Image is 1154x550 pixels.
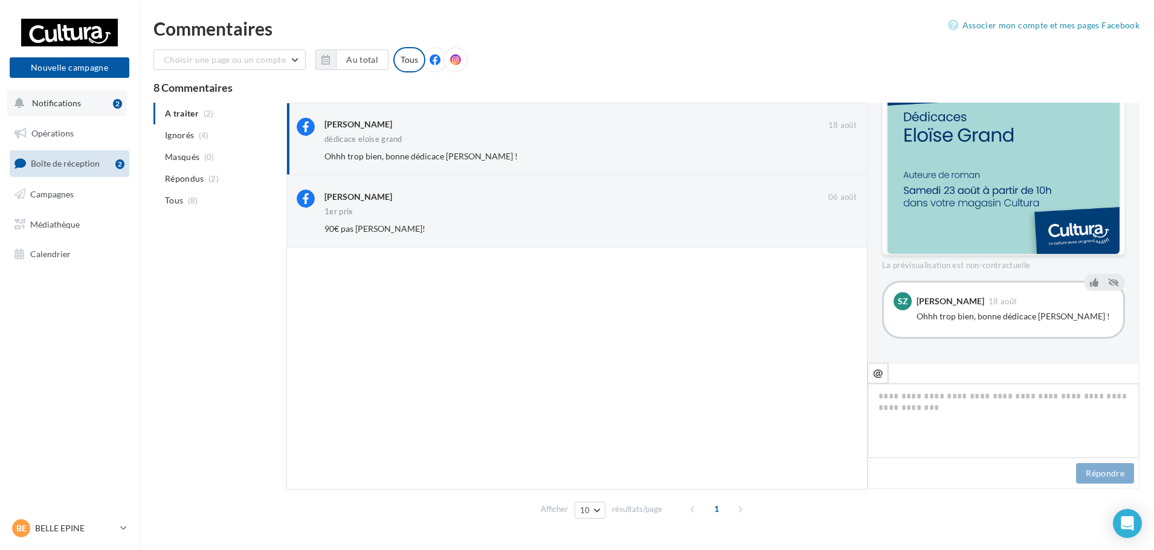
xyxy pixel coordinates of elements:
[153,50,306,70] button: Choisir une page ou un compte
[30,219,80,229] span: Médiathèque
[113,99,122,109] div: 2
[153,19,1139,37] div: Commentaires
[612,504,662,515] span: résultats/page
[7,241,132,267] a: Calendrier
[7,121,132,146] a: Opérations
[30,189,74,199] span: Campagnes
[31,158,100,168] span: Boîte de réception
[10,57,129,78] button: Nouvelle campagne
[882,255,1125,271] div: La prévisualisation est non-contractuelle
[10,517,129,540] a: BE BELLE EPINE
[115,159,124,169] div: 2
[1113,509,1142,538] div: Open Intercom Messenger
[165,194,183,206] span: Tous
[199,130,209,140] span: (4)
[324,191,392,203] div: [PERSON_NAME]
[164,54,286,65] span: Choisir une page ou un compte
[898,295,908,307] span: SZ
[393,47,425,72] div: Tous
[917,297,984,305] div: [PERSON_NAME]
[315,50,388,70] button: Au total
[988,298,1017,305] span: 18 août
[324,151,518,161] span: Ohhh trop bien, bonne dédicace [PERSON_NAME] !
[30,249,71,259] span: Calendrier
[541,504,568,515] span: Afficher
[868,363,888,383] button: @
[828,120,857,131] span: 18 août
[7,91,127,116] button: Notifications 2
[324,223,425,234] span: 90€ pas [PERSON_NAME]!
[204,152,214,162] span: (0)
[32,98,81,108] span: Notifications
[165,129,194,141] span: Ignorés
[188,196,198,205] span: (8)
[324,135,402,143] div: dédicace eloise grand
[153,82,1139,93] div: 8 Commentaires
[336,50,388,70] button: Au total
[7,182,132,207] a: Campagnes
[873,367,883,378] i: @
[16,522,27,534] span: BE
[324,208,353,216] div: 1er prix
[828,192,857,203] span: 06 août
[580,505,590,515] span: 10
[1076,463,1134,484] button: Répondre
[917,310,1114,322] div: Ohhh trop bien, bonne dédicace [PERSON_NAME] !
[7,150,132,176] a: Boîte de réception2
[7,212,132,237] a: Médiathèque
[35,522,115,534] p: BELLE EPINE
[324,118,392,130] div: [PERSON_NAME]
[707,499,726,519] span: 1
[575,502,605,519] button: 10
[948,18,1139,33] a: Associer mon compte et mes pages Facebook
[208,174,219,184] span: (2)
[31,128,74,138] span: Opérations
[165,151,199,163] span: Masqués
[165,173,204,185] span: Répondus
